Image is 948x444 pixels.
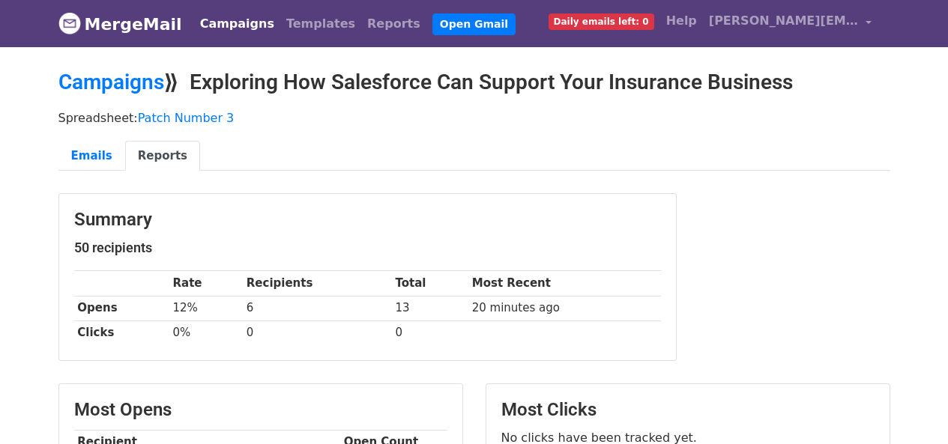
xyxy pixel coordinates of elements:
[361,9,426,39] a: Reports
[392,320,468,345] td: 0
[243,320,392,345] td: 0
[468,296,661,320] td: 20 minutes ago
[58,12,81,34] img: MergeMail logo
[468,271,661,296] th: Most Recent
[660,6,703,36] a: Help
[392,296,468,320] td: 13
[194,9,280,39] a: Campaigns
[58,70,164,94] a: Campaigns
[543,6,660,36] a: Daily emails left: 0
[169,296,243,320] td: 12%
[243,271,392,296] th: Recipients
[58,8,182,40] a: MergeMail
[501,399,875,421] h3: Most Clicks
[169,271,243,296] th: Rate
[125,141,200,171] a: Reports
[58,141,125,171] a: Emails
[709,12,859,30] span: [PERSON_NAME][EMAIL_ADDRESS][DOMAIN_NAME]
[74,240,661,256] h5: 50 recipients
[169,320,243,345] td: 0%
[280,9,361,39] a: Templates
[74,296,169,320] th: Opens
[432,13,516,35] a: Open Gmail
[74,209,661,231] h3: Summary
[74,399,447,421] h3: Most Opens
[138,111,235,125] a: Patch Number 3
[392,271,468,296] th: Total
[549,13,654,30] span: Daily emails left: 0
[243,296,392,320] td: 6
[58,110,890,126] p: Spreadsheet:
[703,6,878,41] a: [PERSON_NAME][EMAIL_ADDRESS][DOMAIN_NAME]
[74,320,169,345] th: Clicks
[58,70,890,95] h2: ⟫ Exploring How Salesforce Can Support Your Insurance Business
